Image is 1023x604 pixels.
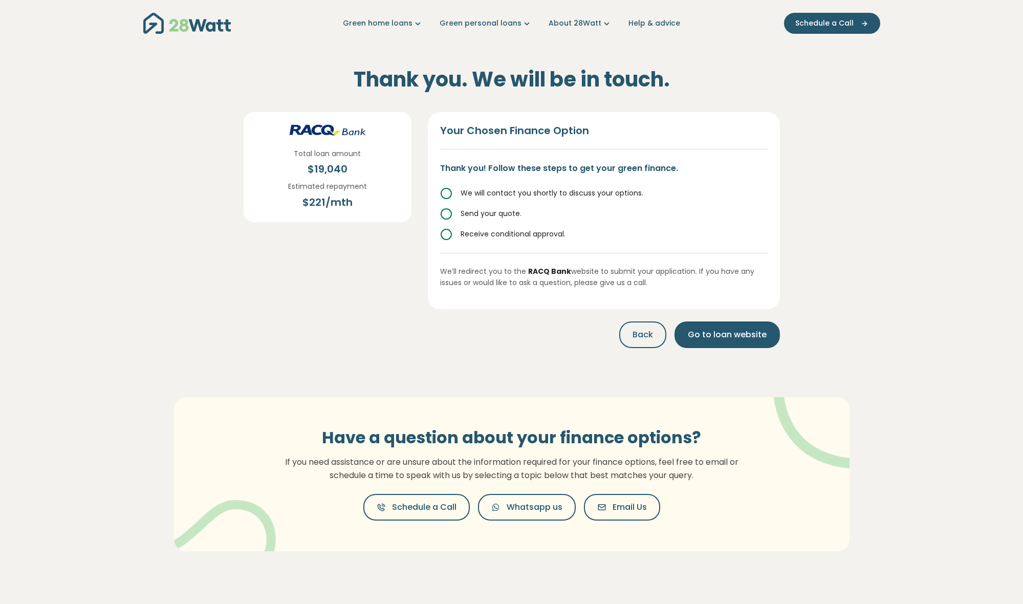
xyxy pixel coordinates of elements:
[279,456,745,482] p: If you need assistance or are unsure about the information required for your finance options, fee...
[478,494,576,521] button: Whatsapp us
[628,18,680,29] a: Help & advice
[528,266,571,276] strong: RACQ Bank
[143,10,880,36] nav: Main navigation
[619,321,666,348] button: Back
[143,13,231,34] img: 28Watt
[688,329,767,341] span: Go to loan website
[288,181,367,192] p: Estimated repayment
[440,124,768,149] h2: Your Chosen Finance Option
[363,494,470,521] button: Schedule a Call
[674,321,780,348] button: Go to loan website
[461,188,643,198] span: We will contact you shortly to discuss your options.
[288,195,367,210] div: $ 221 /mth
[343,18,423,29] a: Green home loans
[784,13,880,34] button: Schedule a Call
[244,55,780,104] h2: Thank you. We will be in touch.
[633,329,653,341] span: Back
[167,473,276,576] img: vector
[440,162,768,175] p: Thank you! Follow these steps to get your green finance.
[549,18,612,29] a: About 28Watt
[613,501,647,513] span: Email Us
[279,428,745,447] h3: Have a question about your finance options?
[747,369,880,469] img: vector
[294,148,361,159] p: Total loan amount
[289,124,366,135] img: RACQ Green Personal Loan
[584,494,660,521] button: Email Us
[294,161,361,177] div: $ 19,040
[461,229,565,239] span: Receive conditional approval.
[461,208,521,219] span: Send your quote.
[440,253,768,289] p: We’ll redirect you to the website to submit your application. If you have any issues or would lik...
[392,501,456,513] span: Schedule a Call
[440,18,532,29] a: Green personal loans
[795,18,854,29] span: Schedule a Call
[507,501,562,513] span: Whatsapp us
